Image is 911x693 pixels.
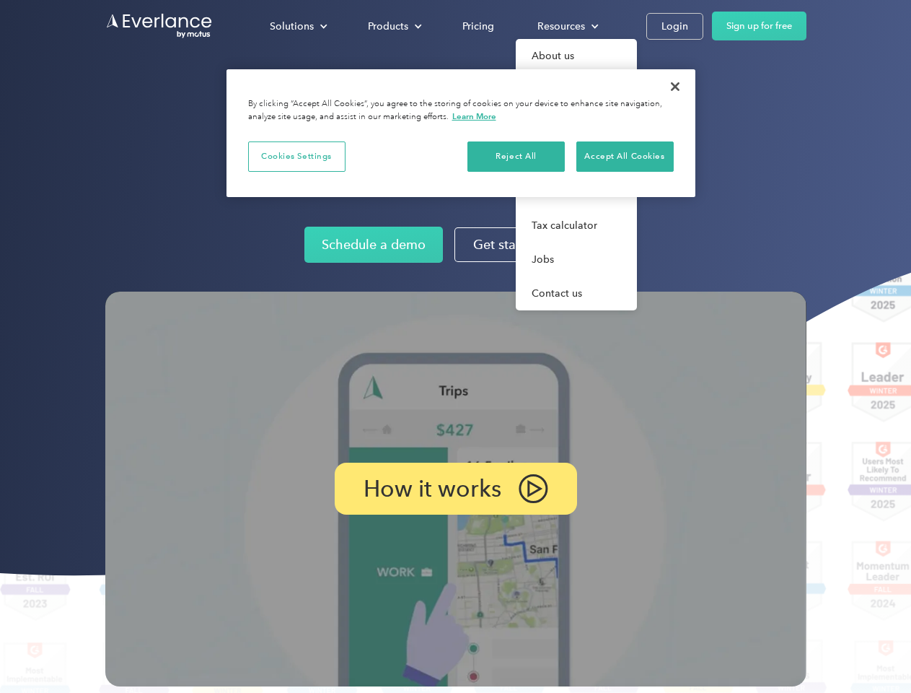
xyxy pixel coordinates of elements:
a: Contact us [516,276,637,310]
a: Go to homepage [105,12,214,40]
p: How it works [364,480,501,497]
input: Submit [106,86,179,116]
div: Solutions [255,14,339,39]
div: Products [353,14,434,39]
div: Privacy [226,69,695,197]
div: Pricing [462,17,494,35]
button: Reject All [467,141,565,172]
a: More information about your privacy, opens in a new tab [452,111,496,121]
div: Resources [537,17,585,35]
button: Accept All Cookies [576,141,674,172]
div: Cookie banner [226,69,695,197]
button: Cookies Settings [248,141,346,172]
a: Pricing [448,14,509,39]
a: Schedule a demo [304,227,443,263]
div: By clicking “Accept All Cookies”, you agree to the storing of cookies on your device to enhance s... [248,98,674,123]
div: Solutions [270,17,314,35]
a: Tax calculator [516,209,637,243]
a: Get started for free [454,227,607,262]
button: Close [659,71,691,103]
a: About us [516,39,637,73]
a: Jobs [516,243,637,276]
nav: Resources [516,39,637,310]
div: Resources [523,14,610,39]
div: Login [661,17,688,35]
a: Sign up for free [712,12,806,40]
div: Products [368,17,408,35]
a: Login [646,13,703,40]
